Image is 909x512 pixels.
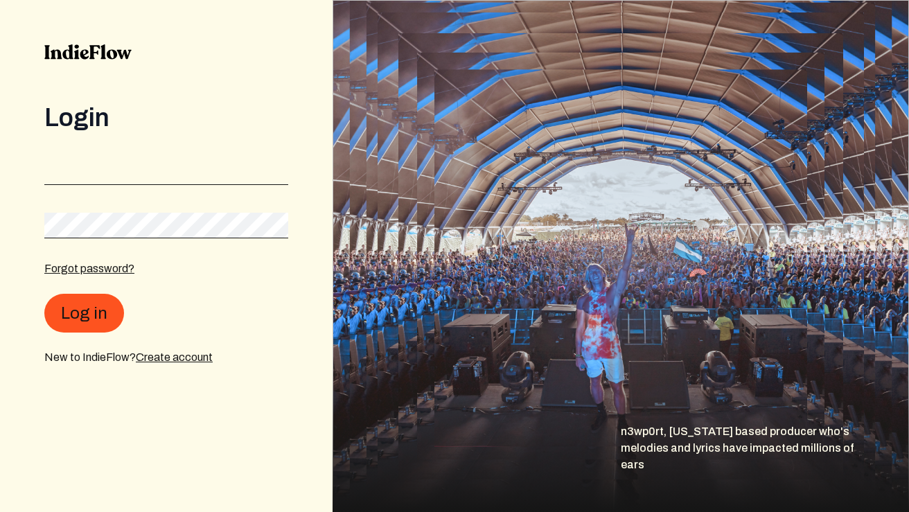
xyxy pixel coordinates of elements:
button: Log in [44,294,124,333]
div: New to IndieFlow? [44,349,288,366]
div: n3wp0rt, [US_STATE] based producer who's melodies and lyrics have impacted millions of ears [621,423,909,512]
div: Login [44,104,288,132]
a: Forgot password? [44,263,134,274]
img: indieflow-logo-black.svg [44,44,132,60]
a: Create account [136,351,213,363]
